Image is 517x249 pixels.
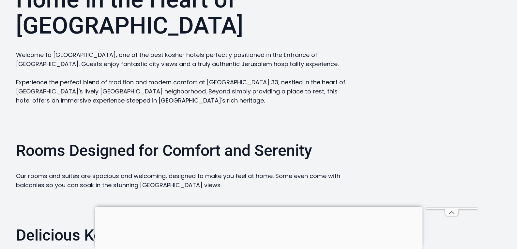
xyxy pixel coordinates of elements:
[16,50,350,69] p: Welcome to [GEOGRAPHIC_DATA], one of the best kosher hotels perfectly positioned in the Entrance ...
[16,78,350,105] p: Experience the perfect blend of tradition and modern comfort at [GEOGRAPHIC_DATA] 33, nestled in ...
[16,217,350,247] h2: Delicious Kosher Food All Year Round
[426,12,478,208] iframe: Advertisement
[95,207,422,247] iframe: Advertisement
[16,132,350,162] h2: Rooms Designed for Comfort and Serenity
[16,172,350,190] p: Our rooms and suites are spacious and welcoming, designed to make you feel at home. Some even com...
